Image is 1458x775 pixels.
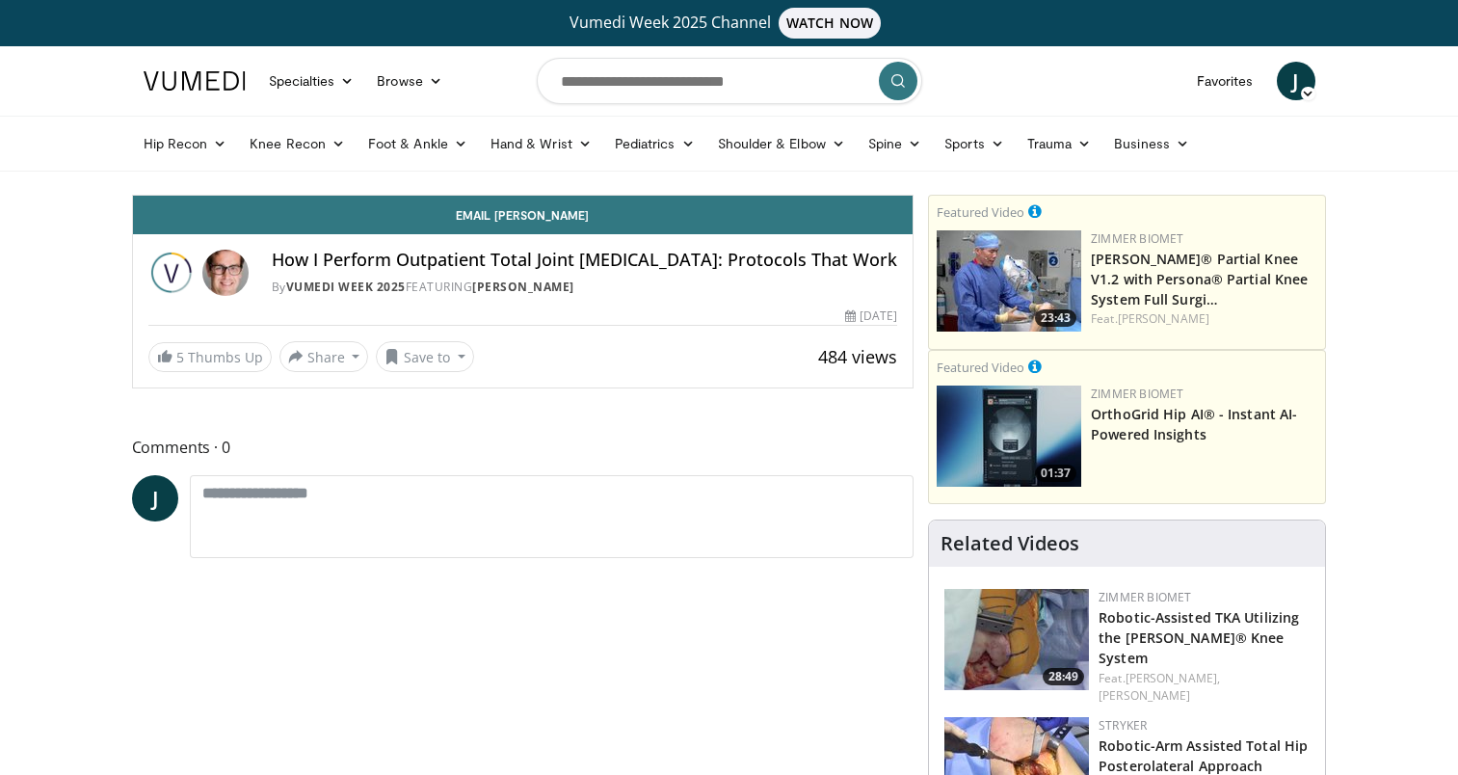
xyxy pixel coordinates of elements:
a: Stryker [1099,717,1147,734]
a: [PERSON_NAME]® Partial Knee V1.2 with Persona® Partial Knee System Full Surgi… [1091,250,1308,308]
a: Zimmer Biomet [1091,230,1183,247]
h4: Related Videos [941,532,1079,555]
a: [PERSON_NAME] [1099,687,1190,704]
a: 01:37 [937,386,1081,487]
img: VuMedi Logo [144,71,246,91]
a: J [1277,62,1315,100]
a: J [132,475,178,521]
span: 01:37 [1035,465,1076,482]
a: Vumedi Week 2025 [286,279,406,295]
a: Foot & Ankle [357,124,479,163]
a: [PERSON_NAME] [1118,310,1209,327]
span: 23:43 [1035,309,1076,327]
small: Featured Video [937,359,1024,376]
span: 28:49 [1043,668,1084,685]
a: Trauma [1016,124,1103,163]
img: Vumedi Week 2025 [148,250,195,296]
a: Shoulder & Elbow [706,124,857,163]
img: 8628d054-67c0-4db7-8e0b-9013710d5e10.150x105_q85_crop-smart_upscale.jpg [944,589,1089,690]
img: 99b1778f-d2b2-419a-8659-7269f4b428ba.150x105_q85_crop-smart_upscale.jpg [937,230,1081,332]
a: Email [PERSON_NAME] [133,196,914,234]
a: Vumedi Week 2025 ChannelWATCH NOW [146,8,1312,39]
a: Robotic-Arm Assisted Total Hip Posterolateral Approach [1099,736,1308,775]
a: Zimmer Biomet [1091,386,1183,402]
div: [DATE] [845,307,897,325]
span: 484 views [818,345,897,368]
a: Pediatrics [603,124,706,163]
a: 5 Thumbs Up [148,342,272,372]
div: Feat. [1099,670,1310,705]
a: [PERSON_NAME] [472,279,574,295]
a: [PERSON_NAME], [1126,670,1220,686]
a: Favorites [1185,62,1265,100]
button: Save to [376,341,474,372]
div: Feat. [1091,310,1317,328]
span: 5 [176,348,184,366]
button: Share [279,341,369,372]
div: By FEATURING [272,279,898,296]
a: Browse [365,62,454,100]
small: Featured Video [937,203,1024,221]
a: 28:49 [944,589,1089,690]
a: Business [1102,124,1201,163]
a: 23:43 [937,230,1081,332]
a: Spine [857,124,933,163]
a: Robotic-Assisted TKA Utilizing the [PERSON_NAME]® Knee System [1099,608,1299,667]
a: Sports [933,124,1016,163]
a: OrthoGrid Hip AI® - Instant AI-Powered Insights [1091,405,1297,443]
h4: How I Perform Outpatient Total Joint [MEDICAL_DATA]: Protocols That Work [272,250,898,271]
img: Avatar [202,250,249,296]
a: Knee Recon [238,124,357,163]
a: Specialties [257,62,366,100]
a: Hip Recon [132,124,239,163]
span: Comments 0 [132,435,915,460]
span: WATCH NOW [779,8,881,39]
input: Search topics, interventions [537,58,922,104]
a: Hand & Wrist [479,124,603,163]
img: 51d03d7b-a4ba-45b7-9f92-2bfbd1feacc3.150x105_q85_crop-smart_upscale.jpg [937,386,1081,487]
a: Zimmer Biomet [1099,589,1191,605]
